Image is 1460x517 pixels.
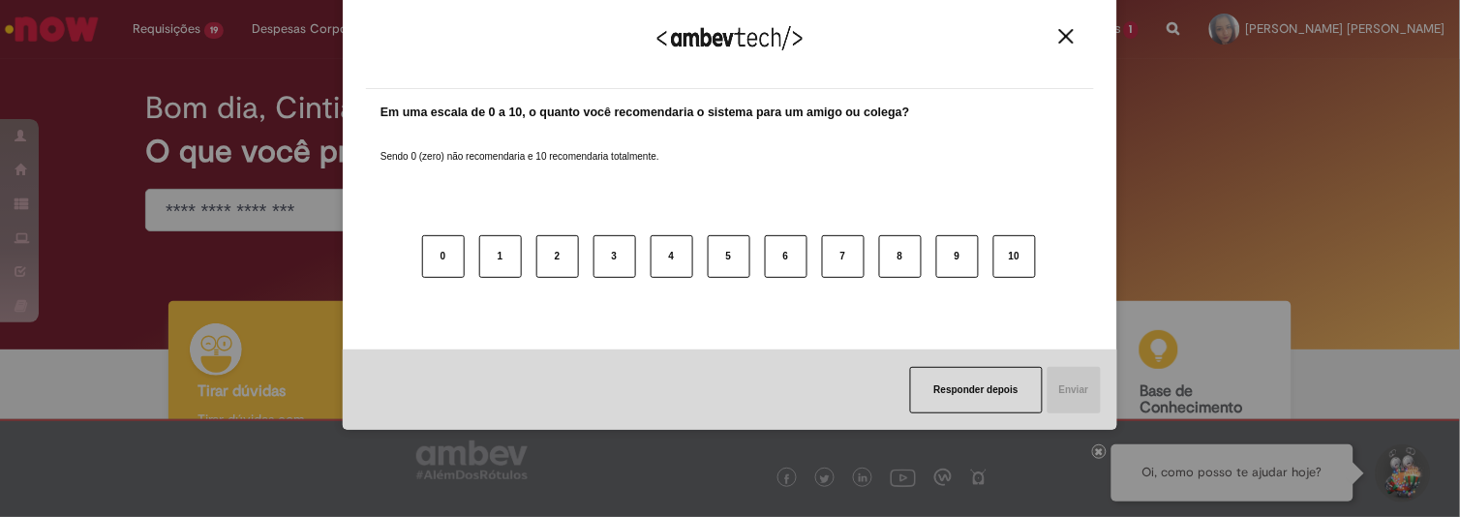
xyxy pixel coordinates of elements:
[879,235,922,278] button: 8
[822,235,865,278] button: 7
[1053,28,1080,45] button: Close
[993,235,1036,278] button: 10
[380,127,659,164] label: Sendo 0 (zero) não recomendaria e 10 recomendaria totalmente.
[651,235,693,278] button: 4
[910,367,1043,413] button: Responder depois
[936,235,979,278] button: 9
[380,104,910,122] label: Em uma escala de 0 a 10, o quanto você recomendaria o sistema para um amigo ou colega?
[657,26,803,50] img: Logo Ambevtech
[1059,29,1074,44] img: Close
[536,235,579,278] button: 2
[479,235,522,278] button: 1
[708,235,750,278] button: 5
[765,235,807,278] button: 6
[593,235,636,278] button: 3
[422,235,465,278] button: 0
